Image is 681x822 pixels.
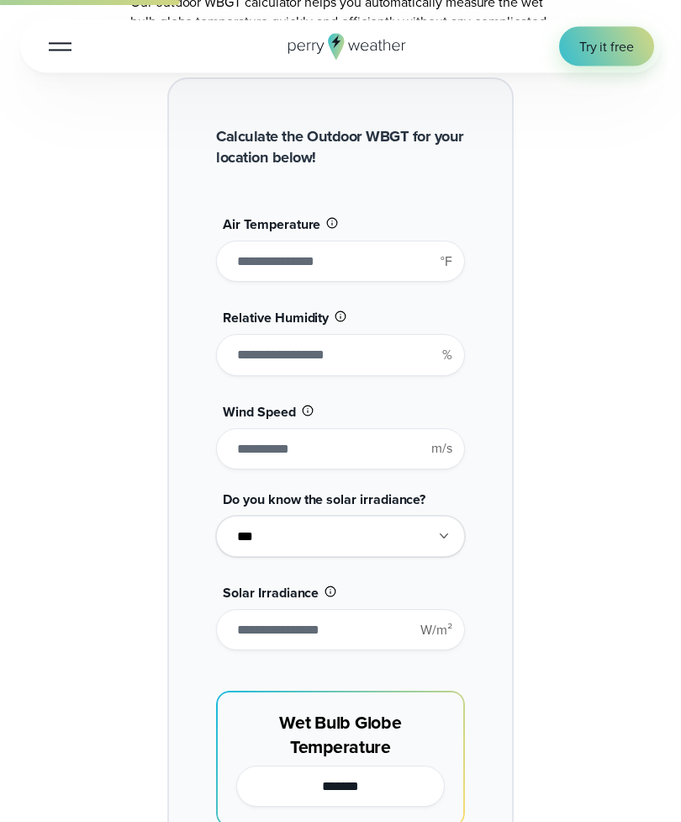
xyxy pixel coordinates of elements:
[223,403,295,422] span: Wind Speed
[559,27,654,66] a: Try it free
[223,309,329,328] span: Relative Humidity
[223,584,319,603] span: Solar Irradiance
[223,491,425,510] span: Do you know the solar irradiance?
[216,127,464,169] h2: Calculate the Outdoor WBGT for your location below!
[579,37,634,56] span: Try it free
[223,215,320,235] span: Air Temperature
